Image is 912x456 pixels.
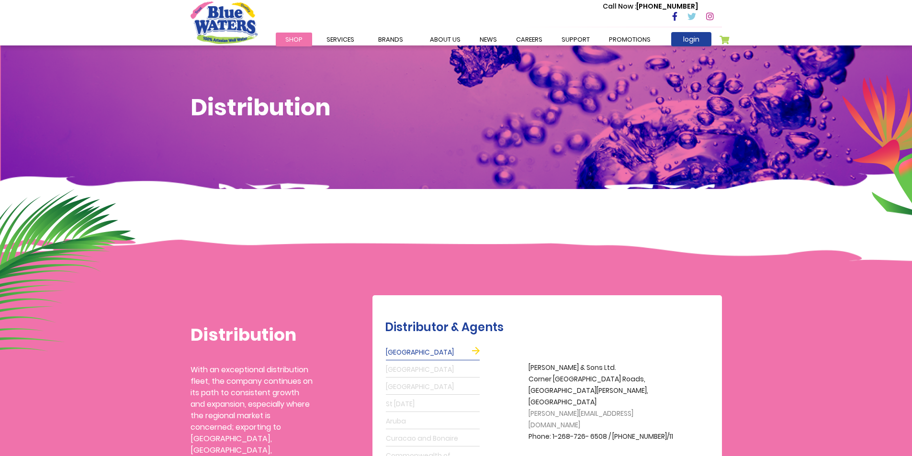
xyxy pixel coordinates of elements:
a: Curacao and Bonaire [386,431,480,446]
a: login [671,32,711,46]
a: careers [507,33,552,46]
a: about us [420,33,470,46]
a: [GEOGRAPHIC_DATA] [386,379,480,395]
p: [PHONE_NUMBER] [603,1,698,11]
a: [GEOGRAPHIC_DATA] [386,362,480,378]
h1: Distribution [191,324,313,345]
a: store logo [191,1,258,44]
h2: Distributor & Agents [385,321,717,334]
a: Aruba [386,414,480,429]
span: [PERSON_NAME][EMAIL_ADDRESS][DOMAIN_NAME] [529,409,633,430]
a: News [470,33,507,46]
h1: Distribution [191,94,722,122]
a: St [DATE] [386,397,480,412]
span: Services [327,35,354,44]
p: [PERSON_NAME] & Sons Ltd. Corner [GEOGRAPHIC_DATA] Roads, [GEOGRAPHIC_DATA][PERSON_NAME], [GEOGRA... [529,362,682,443]
span: Shop [285,35,303,44]
a: Promotions [599,33,660,46]
a: support [552,33,599,46]
span: Call Now : [603,1,636,11]
a: [GEOGRAPHIC_DATA] [386,345,480,360]
span: Brands [378,35,403,44]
